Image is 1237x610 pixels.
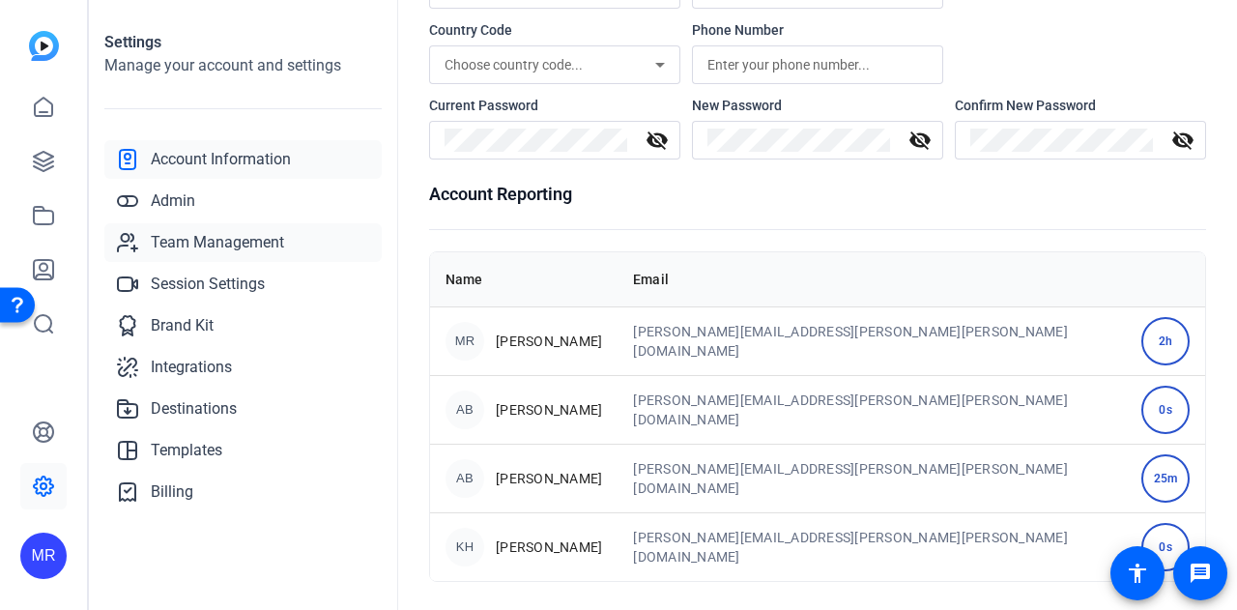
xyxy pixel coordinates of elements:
input: Enter your phone number... [707,53,928,76]
mat-icon: visibility_off [1160,129,1206,152]
div: Phone Number [692,20,943,40]
span: Team Management [151,231,284,254]
th: Name [430,252,618,306]
a: Integrations [104,348,382,387]
h1: Settings [104,31,382,54]
div: Confirm New Password [955,96,1206,115]
span: Integrations [151,356,232,379]
mat-icon: visibility_off [634,129,680,152]
div: AB [446,391,484,429]
span: [PERSON_NAME] [496,400,602,420]
span: Templates [151,439,222,462]
img: blue-gradient.svg [29,31,59,61]
mat-icon: visibility_off [897,129,943,152]
a: Templates [104,431,382,470]
span: [PERSON_NAME] [496,469,602,488]
a: Brand Kit [104,306,382,345]
h2: Manage your account and settings [104,54,382,77]
div: 2h [1141,317,1190,365]
h1: Account Reporting [429,181,1206,208]
td: [PERSON_NAME][EMAIL_ADDRESS][PERSON_NAME][PERSON_NAME][DOMAIN_NAME] [618,444,1126,512]
div: New Password [692,96,943,115]
span: Brand Kit [151,314,214,337]
a: Session Settings [104,265,382,304]
div: AB [446,459,484,498]
a: Admin [104,182,382,220]
span: [PERSON_NAME] [496,332,602,351]
a: Billing [104,473,382,511]
span: [PERSON_NAME] [496,537,602,557]
td: [PERSON_NAME][EMAIL_ADDRESS][PERSON_NAME][PERSON_NAME][DOMAIN_NAME] [618,375,1126,444]
span: Session Settings [151,273,265,296]
div: MR [446,322,484,361]
mat-icon: message [1189,562,1212,585]
span: Account Information [151,148,291,171]
div: 0s [1141,386,1190,434]
div: Country Code [429,20,680,40]
a: Destinations [104,390,382,428]
a: Account Information [104,140,382,179]
td: [PERSON_NAME][EMAIL_ADDRESS][PERSON_NAME][PERSON_NAME][DOMAIN_NAME] [618,306,1126,375]
div: 0s [1141,523,1190,571]
div: Current Password [429,96,680,115]
span: Admin [151,189,195,213]
span: Billing [151,480,193,504]
td: [PERSON_NAME][EMAIL_ADDRESS][PERSON_NAME][PERSON_NAME][DOMAIN_NAME] [618,512,1126,581]
div: KH [446,528,484,566]
div: MR [20,533,67,579]
th: Email [618,252,1126,306]
mat-icon: accessibility [1126,562,1149,585]
span: Choose country code... [445,57,583,73]
div: 25m [1141,454,1190,503]
span: Destinations [151,397,237,421]
a: Team Management [104,223,382,262]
